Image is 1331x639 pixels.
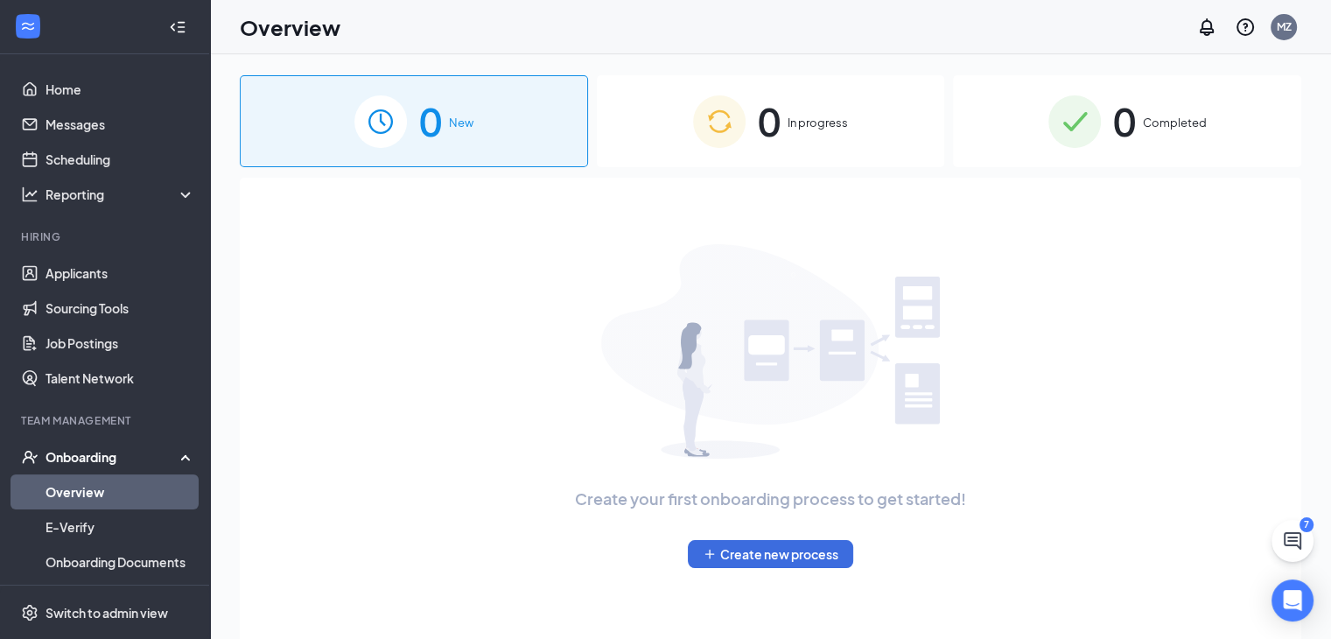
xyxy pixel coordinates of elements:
[46,256,195,291] a: Applicants
[21,448,39,466] svg: UserCheck
[46,186,196,203] div: Reporting
[46,544,195,579] a: Onboarding Documents
[1143,114,1207,131] span: Completed
[703,547,717,561] svg: Plus
[169,18,186,36] svg: Collapse
[46,474,195,509] a: Overview
[1196,17,1217,38] svg: Notifications
[788,114,848,131] span: In progress
[46,72,195,107] a: Home
[46,448,180,466] div: Onboarding
[46,291,195,326] a: Sourcing Tools
[19,18,37,35] svg: WorkstreamLogo
[46,142,195,177] a: Scheduling
[688,540,853,568] button: PlusCreate new process
[1235,17,1256,38] svg: QuestionInfo
[21,229,192,244] div: Hiring
[449,114,473,131] span: New
[419,91,442,151] span: 0
[1271,579,1313,621] div: Open Intercom Messenger
[1299,517,1313,532] div: 7
[1271,520,1313,562] button: ChatActive
[758,91,781,151] span: 0
[575,487,966,511] span: Create your first onboarding process to get started!
[21,604,39,621] svg: Settings
[46,326,195,361] a: Job Postings
[240,12,340,42] h1: Overview
[46,107,195,142] a: Messages
[46,604,168,621] div: Switch to admin view
[1113,91,1136,151] span: 0
[46,361,195,396] a: Talent Network
[21,413,192,428] div: Team Management
[21,186,39,203] svg: Analysis
[46,509,195,544] a: E-Verify
[1282,530,1303,551] svg: ChatActive
[1277,19,1292,34] div: MZ
[46,579,195,614] a: Activity log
